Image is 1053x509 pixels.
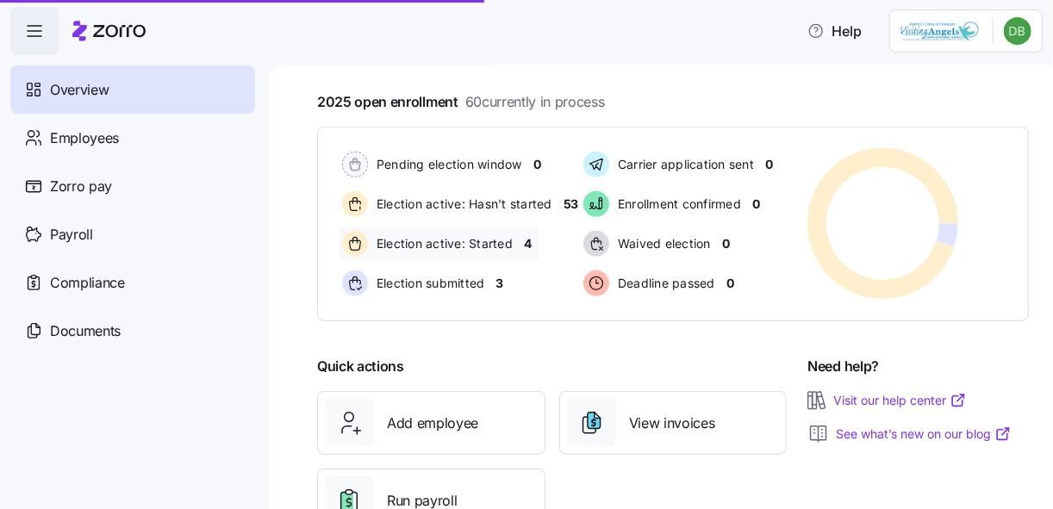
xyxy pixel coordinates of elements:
span: Need help? [807,356,879,377]
span: 4 [524,235,532,252]
button: Help [794,14,875,48]
span: 0 [726,275,734,292]
span: Election submitted [371,275,485,292]
a: Visit our help center [833,392,967,409]
span: Election active: Started [371,235,513,252]
span: 0 [722,235,730,252]
span: Election active: Hasn't started [371,196,552,213]
span: Compliance [50,272,125,294]
a: Overview [10,65,255,114]
span: 0 [533,156,541,173]
span: Enrollment confirmed [613,196,741,213]
span: Quick actions [317,356,404,377]
span: 0 [765,156,773,173]
span: Deadline passed [613,275,715,292]
span: 3 [496,275,504,292]
span: Waived election [613,235,711,252]
a: Zorro pay [10,162,255,210]
a: Payroll [10,210,255,258]
span: Help [807,21,862,41]
span: View invoices [629,413,715,434]
a: Compliance [10,258,255,307]
span: Pending election window [371,156,522,173]
span: Add employee [387,413,478,434]
span: 60 currently in process [465,91,605,113]
span: 2025 open enrollment [317,91,605,113]
img: Employer logo [900,21,979,41]
span: Employees [50,127,119,149]
span: 0 [752,196,760,213]
span: Carrier application sent [613,156,754,173]
span: Payroll [50,224,93,245]
a: See what’s new on our blog [836,425,1012,443]
a: Documents [10,307,255,355]
span: Documents [50,320,121,342]
a: Employees [10,114,255,162]
span: Overview [50,79,109,101]
span: Zorro pay [50,176,112,197]
img: b6ec8881b913410daddf0131528f1070 [1004,17,1031,45]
